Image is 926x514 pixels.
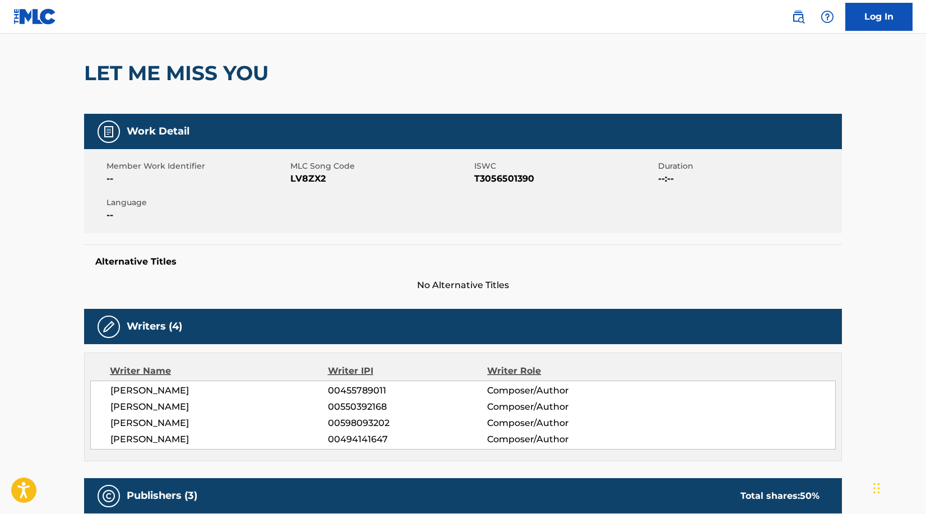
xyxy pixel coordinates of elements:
[84,279,842,292] span: No Alternative Titles
[95,256,831,267] h5: Alternative Titles
[487,364,632,378] div: Writer Role
[816,6,839,28] div: Help
[658,160,839,172] span: Duration
[127,489,197,502] h5: Publishers (3)
[873,471,880,505] div: Drag
[328,433,487,446] span: 00494141647
[107,160,288,172] span: Member Work Identifier
[107,209,288,222] span: --
[107,172,288,186] span: --
[110,400,328,414] span: [PERSON_NAME]
[328,416,487,430] span: 00598093202
[487,416,632,430] span: Composer/Author
[102,125,115,138] img: Work Detail
[328,384,487,397] span: 00455789011
[487,384,632,397] span: Composer/Author
[328,364,488,378] div: Writer IPI
[787,6,809,28] a: Public Search
[102,320,115,334] img: Writers
[821,10,834,24] img: help
[800,490,819,501] span: 50 %
[845,3,913,31] a: Log In
[110,416,328,430] span: [PERSON_NAME]
[487,433,632,446] span: Composer/Author
[110,384,328,397] span: [PERSON_NAME]
[740,489,819,503] div: Total shares:
[13,8,57,25] img: MLC Logo
[487,400,632,414] span: Composer/Author
[474,172,655,186] span: T3056501390
[290,172,471,186] span: LV8ZX2
[127,125,189,138] h5: Work Detail
[102,489,115,503] img: Publishers
[290,160,471,172] span: MLC Song Code
[110,364,328,378] div: Writer Name
[870,460,926,514] iframe: Chat Widget
[658,172,839,186] span: --:--
[110,433,328,446] span: [PERSON_NAME]
[328,400,487,414] span: 00550392168
[127,320,182,333] h5: Writers (4)
[84,61,274,86] h2: LET ME MISS YOU
[791,10,805,24] img: search
[474,160,655,172] span: ISWC
[107,197,288,209] span: Language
